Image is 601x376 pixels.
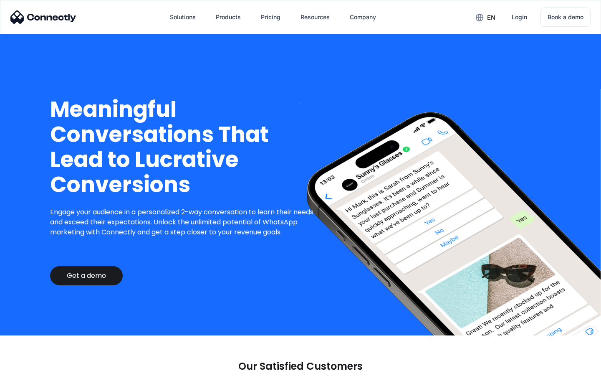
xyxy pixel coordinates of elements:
div: Products [209,7,247,27]
div: Login [512,11,527,23]
div: en [469,11,502,23]
img: Connectly Logo [10,10,76,24]
ul: Language list [17,361,50,373]
div: Pricing [261,11,280,23]
div: Company [350,11,376,23]
div: en [487,12,495,23]
div: Solutions [170,11,196,23]
a: Pricing [254,7,287,27]
a: Get a demo [50,266,123,285]
p: Engage your audience in a personalized 2-way conversation to learn their needs and exceed their e... [50,207,320,237]
div: Company [343,7,383,27]
div: Products [216,11,241,23]
p: Our Satisfied Customers [238,361,363,372]
a: Login [505,7,534,27]
div: Solutions [163,7,202,27]
a: Book a demo [540,8,591,27]
div: Resources [294,7,336,27]
div: Resources [300,11,330,23]
h1: Meaningful Conversations That Lead to Lucrative Conversions [50,97,320,197]
aside: Language selected: English [8,361,50,373]
div: Get a demo [67,272,106,280]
